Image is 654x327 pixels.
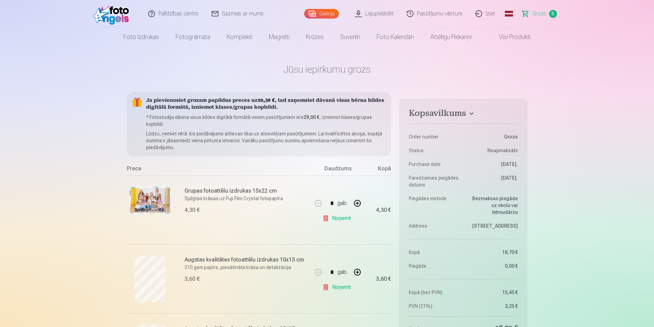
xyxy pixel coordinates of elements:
dt: Paredzamais piegādes datums [409,174,460,188]
a: Noņemt [322,280,354,294]
a: Visi produkti [480,27,539,47]
button: Kopsavilkums [409,108,518,121]
p: Spilgtas krāsas uz Fuji Film Crystal fotopapīra [185,195,308,202]
dt: Address [409,222,460,229]
span: Grozs [532,10,546,18]
h1: Jūsu iepirkumu grozs [127,63,527,75]
a: Atslēgu piekariņi [422,27,480,47]
b: 10,30 € [258,98,275,103]
b: 29,00 € [304,114,319,120]
dt: Purchase date [409,161,460,168]
dt: Kopā [409,249,460,256]
h5: Ja pievienosiet grozam papildus preces uz , tad saņemsiet dāvanā visas bērna bildes digitālā form... [146,97,386,111]
dd: Bezmaksas piegāde uz skolu vai bērnudārzu [467,195,518,216]
dd: [STREET_ADDRESS] [467,222,518,229]
dt: Status [409,147,460,154]
dd: [DATE]. [467,161,518,168]
dt: PVN (21%) [409,303,460,310]
a: Suvenīri [332,27,368,47]
a: Noņemt [322,211,354,225]
p: Lūdzu, ņemiet vērā: šis piedāvājums attiecas tikai uz atsevišķiem pasūtījumiem. Lai kvalificētos ... [146,130,386,151]
a: Krūzes [298,27,332,47]
dd: Grozs [467,133,518,140]
a: Galerija [304,9,339,19]
p: * Fotostudija dāvina visus bildes digitālā formātā visiem pasūtījumiem virs , izniemot klases/gru... [146,114,386,128]
a: Komplekti [218,27,261,47]
div: Daudzums [312,165,364,175]
dd: [DATE]. [467,174,518,188]
div: gab. [337,264,348,280]
dt: Piegāde [409,263,460,269]
a: Fotogrāmata [167,27,218,47]
dd: 3,25 € [467,303,518,310]
dt: Piegādes metode [409,195,460,216]
h6: Augstas kvalitātes fotoattēlu izdrukas 10x15 cm [185,256,308,264]
dd: 15,45 € [467,289,518,296]
dt: Kopā (bez PVN) [409,289,460,296]
dd: 0,00 € [467,263,518,269]
a: Foto izdrukas [115,27,167,47]
div: Kopā [364,165,391,175]
div: Prece [127,165,312,175]
p: 210 gsm papīrs, piesātināta krāsa un detalizācija [185,264,308,271]
a: Magnēti [261,27,298,47]
dd: 18,70 € [467,249,518,256]
a: Foto kalendāri [368,27,422,47]
img: /fa1 [93,3,133,25]
div: 3,60 € [185,275,200,283]
h6: Grupas fotoattēlu izdrukas 15x22 cm [185,187,308,195]
div: 4,30 € [185,206,200,214]
dt: Order number [409,133,460,140]
div: gab. [337,195,348,211]
div: 4,30 € [376,208,391,212]
span: Neapmaksāts [487,147,518,154]
div: 3,60 € [376,277,391,281]
span: 5 [549,10,557,18]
